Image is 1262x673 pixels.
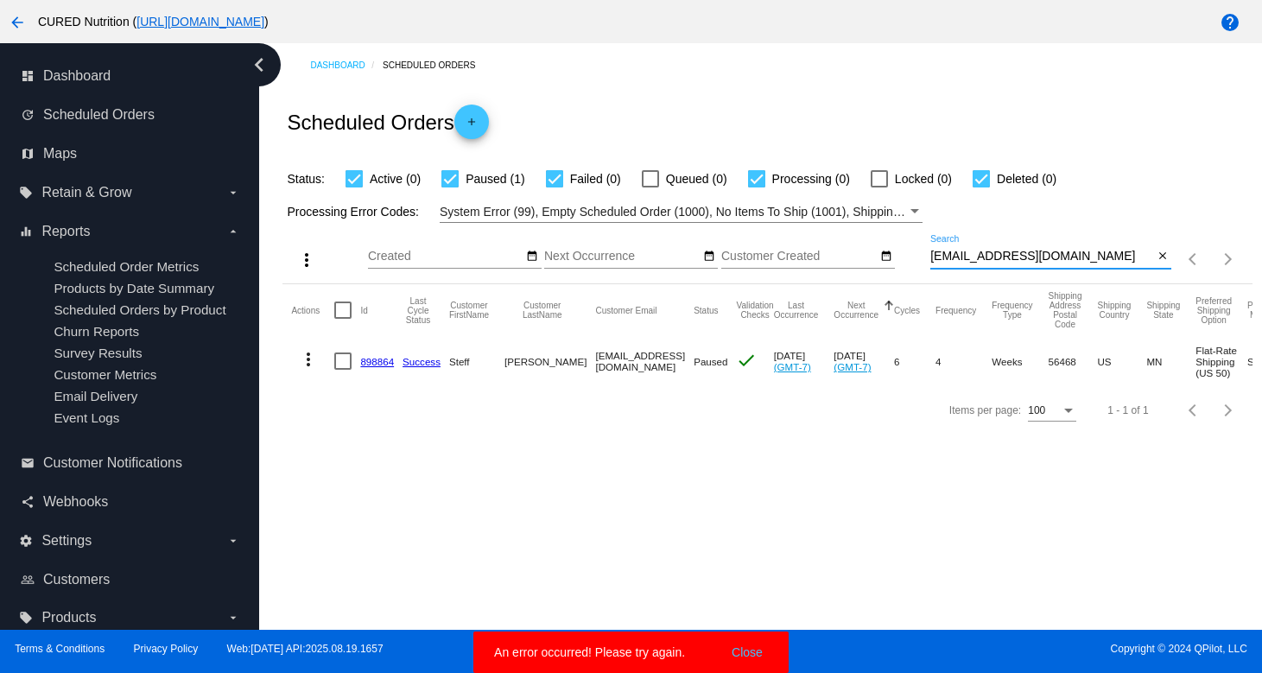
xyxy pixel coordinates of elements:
[703,250,715,263] mat-icon: date_range
[544,250,700,263] input: Next Occurrence
[726,644,768,661] button: Close
[54,259,199,274] a: Scheduled Order Metrics
[226,186,240,200] i: arrow_drop_down
[1176,393,1211,428] button: Previous page
[997,168,1056,189] span: Deleted (0)
[54,367,156,382] a: Customer Metrics
[43,107,155,123] span: Scheduled Orders
[43,455,182,471] span: Customer Notifications
[38,15,269,29] span: CURED Nutrition ( )
[21,449,240,477] a: email Customer Notifications
[21,147,35,161] i: map
[21,69,35,83] i: dashboard
[894,336,935,386] mat-cell: 6
[736,350,757,371] mat-icon: check
[21,456,35,470] i: email
[449,301,489,320] button: Change sorting for CustomerFirstName
[19,534,33,548] i: settings
[1211,242,1246,276] button: Next page
[1211,393,1246,428] button: Next page
[1195,296,1232,325] button: Change sorting for PreferredShippingOption
[694,356,727,367] span: Paused
[895,168,952,189] span: Locked (0)
[935,336,992,386] mat-cell: 4
[54,346,142,360] a: Survey Results
[21,62,240,90] a: dashboard Dashboard
[287,205,419,219] span: Processing Error Codes:
[570,168,621,189] span: Failed (0)
[21,140,240,168] a: map Maps
[368,250,523,263] input: Created
[1146,336,1195,386] mat-cell: MN
[54,410,119,425] a: Event Logs
[834,301,878,320] button: Change sorting for NextOccurrenceUtc
[226,611,240,625] i: arrow_drop_down
[736,284,773,336] mat-header-cell: Validation Checks
[930,250,1153,263] input: Search
[291,284,334,336] mat-header-cell: Actions
[370,168,421,189] span: Active (0)
[19,186,33,200] i: local_offer
[403,296,434,325] button: Change sorting for LastProcessingCycleId
[134,643,199,655] a: Privacy Policy
[1157,250,1169,263] mat-icon: close
[19,225,33,238] i: equalizer
[774,336,834,386] mat-cell: [DATE]
[1097,301,1131,320] button: Change sorting for ShippingCountry
[1176,242,1211,276] button: Previous page
[7,12,28,33] mat-icon: arrow_back
[834,336,894,386] mat-cell: [DATE]
[383,52,491,79] a: Scheduled Orders
[1097,336,1146,386] mat-cell: US
[772,168,850,189] span: Processing (0)
[287,172,325,186] span: Status:
[287,105,488,139] h2: Scheduled Orders
[403,356,441,367] a: Success
[43,572,110,587] span: Customers
[21,566,240,594] a: people_outline Customers
[526,250,538,263] mat-icon: date_range
[54,324,139,339] a: Churn Reports
[694,305,718,315] button: Change sorting for Status
[245,51,273,79] i: chevron_left
[834,361,871,372] a: (GMT-7)
[41,610,96,625] span: Products
[1220,12,1240,33] mat-icon: help
[43,68,111,84] span: Dashboard
[992,301,1032,320] button: Change sorting for FrequencyType
[54,389,137,403] a: Email Delivery
[992,336,1048,386] mat-cell: Weeks
[54,281,214,295] a: Products by Date Summary
[1028,405,1076,417] mat-select: Items per page:
[449,336,504,386] mat-cell: Steff
[666,168,727,189] span: Queued (0)
[54,302,225,317] a: Scheduled Orders by Product
[15,643,105,655] a: Terms & Conditions
[21,101,240,129] a: update Scheduled Orders
[21,108,35,122] i: update
[461,116,482,137] mat-icon: add
[1049,336,1098,386] mat-cell: 56468
[1153,248,1171,266] button: Clear
[296,250,317,270] mat-icon: more_vert
[43,494,108,510] span: Webhooks
[21,573,35,587] i: people_outline
[504,301,580,320] button: Change sorting for CustomerLastName
[1146,301,1180,320] button: Change sorting for ShippingState
[41,185,131,200] span: Retain & Grow
[894,305,920,315] button: Change sorting for Cycles
[1049,291,1082,329] button: Change sorting for ShippingPostcode
[360,356,394,367] a: 898864
[595,305,656,315] button: Change sorting for CustomerEmail
[310,52,383,79] a: Dashboard
[298,349,319,370] mat-icon: more_vert
[440,201,923,223] mat-select: Filter by Processing Error Codes
[21,488,240,516] a: share Webhooks
[504,336,595,386] mat-cell: [PERSON_NAME]
[646,643,1247,655] span: Copyright © 2024 QPilot, LLC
